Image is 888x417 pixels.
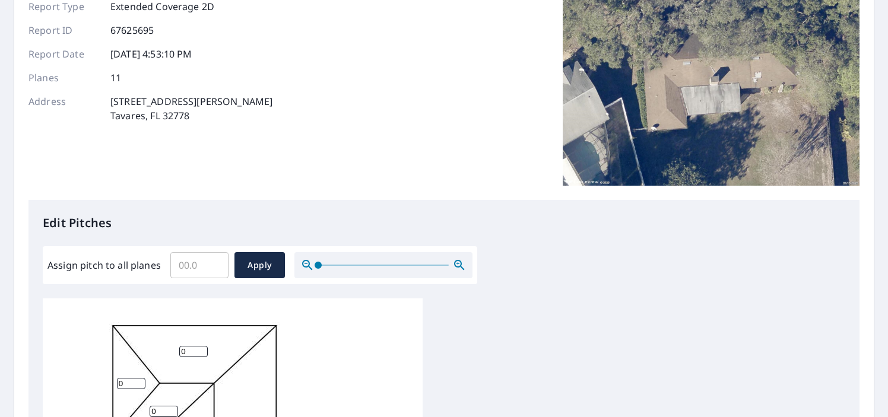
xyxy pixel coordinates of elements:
label: Assign pitch to all planes [47,258,161,272]
p: [STREET_ADDRESS][PERSON_NAME] Tavares, FL 32778 [110,94,272,123]
p: [DATE] 4:53:10 PM [110,47,192,61]
p: Edit Pitches [43,214,845,232]
p: 67625695 [110,23,154,37]
input: 00.0 [170,249,229,282]
p: 11 [110,71,121,85]
p: Report ID [28,23,100,37]
button: Apply [234,252,285,278]
p: Address [28,94,100,123]
span: Apply [244,258,275,273]
p: Report Date [28,47,100,61]
p: Planes [28,71,100,85]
